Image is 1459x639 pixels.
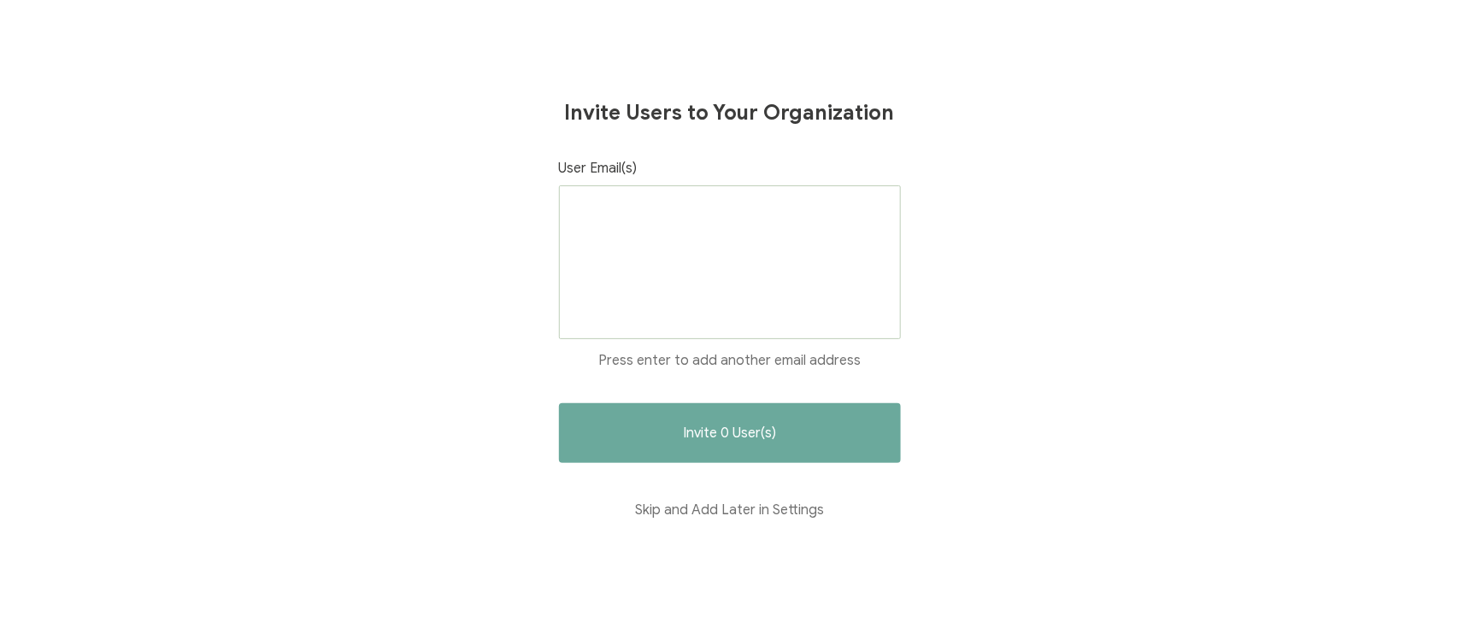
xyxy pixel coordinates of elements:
span: User Email(s) [559,160,638,177]
span: Invite 0 User(s) [683,426,776,440]
h1: Invite Users to Your Organization [565,100,895,126]
button: Skip and Add Later in Settings [559,480,901,540]
button: Invite 0 User(s) [559,403,901,463]
span: Press enter to add another email address [598,352,861,369]
iframe: Chat Widget [1374,557,1459,639]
